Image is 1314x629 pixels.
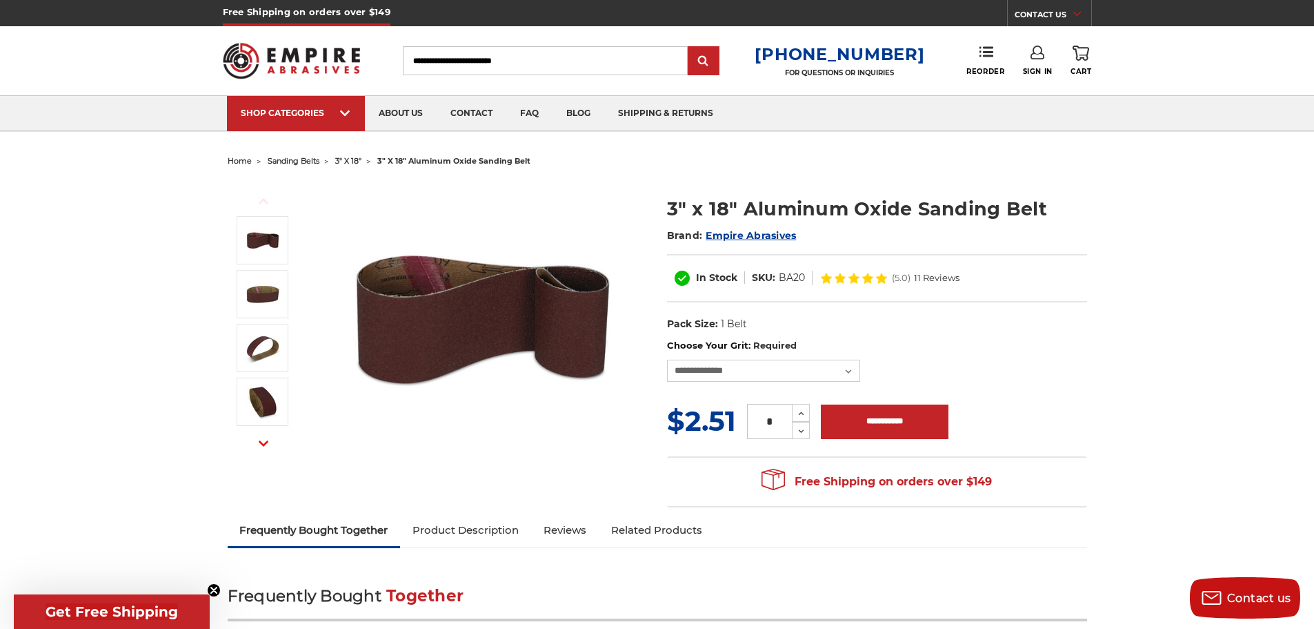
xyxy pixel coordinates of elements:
[246,277,280,311] img: 3" x 18" Sanding Belt - Aluminum Oxide
[247,186,280,216] button: Previous
[966,67,1004,76] span: Reorder
[223,34,361,88] img: Empire Abrasives
[437,96,506,131] a: contact
[1015,7,1091,26] a: CONTACT US
[246,223,280,258] img: 3" x 18" Aluminum Oxide Sanding Belt
[246,331,280,365] img: 3" x 18" AOX Sanding Belt
[604,96,727,131] a: shipping & returns
[755,68,924,77] p: FOR QUESTIONS OR INQUIRIES
[506,96,553,131] a: faq
[1071,46,1091,76] a: Cart
[46,603,178,620] span: Get Free Shipping
[892,273,910,282] span: (5.0)
[386,586,464,606] span: Together
[667,339,1087,353] label: Choose Your Grit:
[246,385,280,419] img: 3" x 18" Sanding Belt - AOX
[553,96,604,131] a: blog
[667,404,736,438] span: $2.51
[1023,67,1053,76] span: Sign In
[667,195,1087,222] h1: 3" x 18" Aluminum Oxide Sanding Belt
[761,468,992,496] span: Free Shipping on orders over $149
[377,156,530,166] span: 3" x 18" aluminum oxide sanding belt
[228,156,252,166] a: home
[268,156,319,166] a: sanding belts
[531,515,599,545] a: Reviews
[753,340,797,351] small: Required
[1190,577,1300,619] button: Contact us
[755,44,924,64] a: [PHONE_NUMBER]
[207,583,221,597] button: Close teaser
[1071,67,1091,76] span: Cart
[667,229,703,242] span: Brand:
[400,515,531,545] a: Product Description
[721,317,747,331] dd: 1 Belt
[241,108,351,118] div: SHOP CATEGORIES
[228,515,401,545] a: Frequently Bought Together
[690,48,717,75] input: Submit
[365,96,437,131] a: about us
[1227,592,1291,605] span: Contact us
[966,46,1004,75] a: Reorder
[706,229,796,242] a: Empire Abrasives
[247,429,280,458] button: Next
[346,181,621,457] img: 3" x 18" Aluminum Oxide Sanding Belt
[696,271,737,284] span: In Stock
[914,273,959,282] span: 11 Reviews
[667,317,718,331] dt: Pack Size:
[599,515,715,545] a: Related Products
[752,271,775,285] dt: SKU:
[14,594,210,629] div: Get Free ShippingClose teaser
[228,586,381,606] span: Frequently Bought
[779,271,805,285] dd: BA20
[335,156,361,166] a: 3" x 18"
